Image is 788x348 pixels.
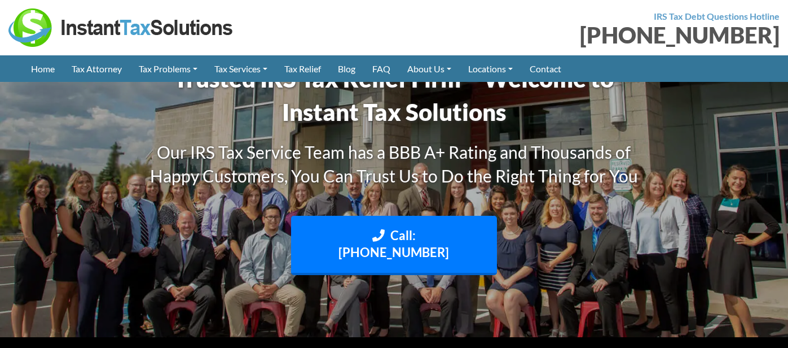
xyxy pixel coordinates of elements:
a: Contact [521,55,570,82]
img: Instant Tax Solutions Logo [8,8,234,47]
a: Tax Relief [276,55,329,82]
h3: Our IRS Tax Service Team has a BBB A+ Rating and Thousands of Happy Customers, You Can Trust Us t... [135,140,654,188]
a: FAQ [364,55,399,82]
a: Call: [PHONE_NUMBER] [291,216,498,276]
a: Tax Attorney [63,55,130,82]
h1: Trusted IRS Tax Relief Firm – Welcome to Instant Tax Solutions [135,62,654,129]
a: Home [23,55,63,82]
a: About Us [399,55,460,82]
strong: IRS Tax Debt Questions Hotline [654,11,780,21]
a: Tax Problems [130,55,206,82]
a: Tax Services [206,55,276,82]
a: Locations [460,55,521,82]
a: Instant Tax Solutions Logo [8,21,234,32]
div: [PHONE_NUMBER] [403,24,780,46]
a: Blog [329,55,364,82]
